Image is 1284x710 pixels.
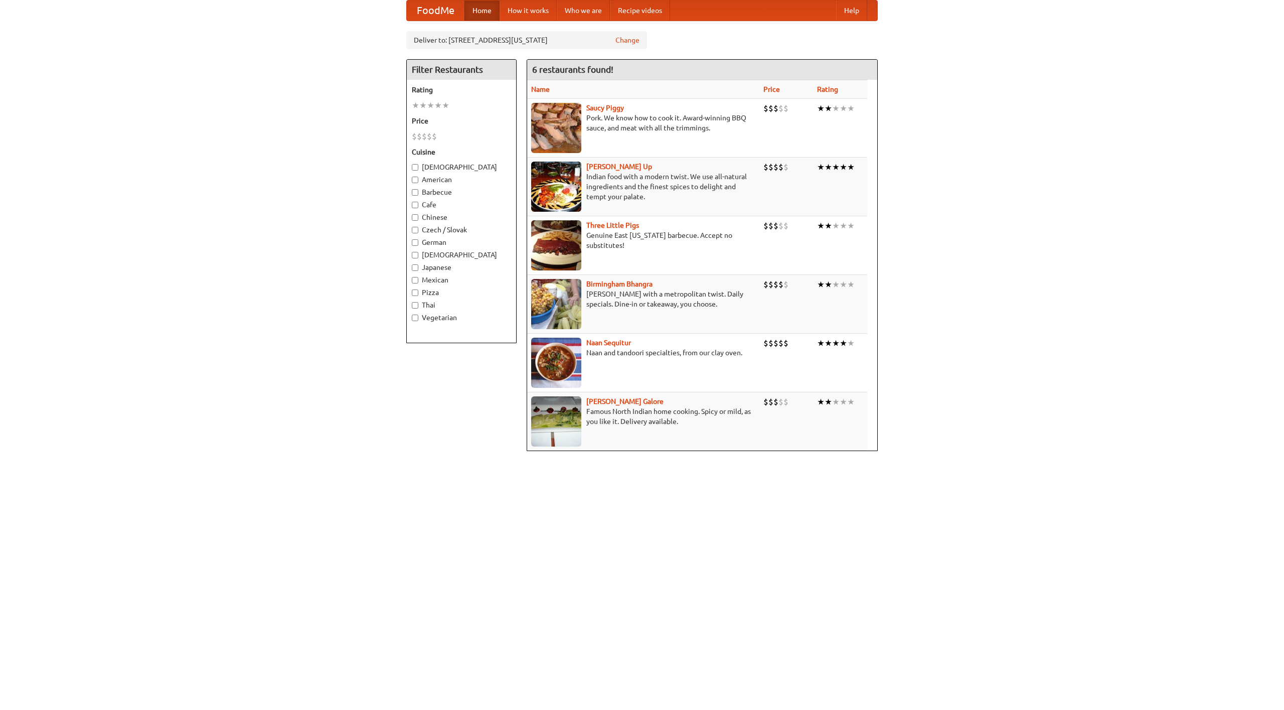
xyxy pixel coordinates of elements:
[406,31,647,49] div: Deliver to: [STREET_ADDRESS][US_STATE]
[778,279,783,290] li: $
[412,277,418,283] input: Mexican
[412,288,511,298] label: Pizza
[412,116,511,126] h5: Price
[763,338,768,349] li: $
[847,103,855,114] li: ★
[763,162,768,173] li: $
[763,85,780,93] a: Price
[412,162,511,172] label: [DEMOGRAPHIC_DATA]
[847,338,855,349] li: ★
[783,103,788,114] li: $
[442,100,449,111] li: ★
[412,227,418,233] input: Czech / Slovak
[412,237,511,247] label: German
[817,85,838,93] a: Rating
[500,1,557,21] a: How it works
[412,264,418,271] input: Japanese
[763,220,768,231] li: $
[586,397,664,405] a: [PERSON_NAME] Galore
[412,212,511,222] label: Chinese
[763,396,768,407] li: $
[773,396,778,407] li: $
[412,313,511,323] label: Vegetarian
[825,279,832,290] li: ★
[531,230,755,250] p: Genuine East [US_STATE] barbecue. Accept no substitutes!
[840,162,847,173] li: ★
[531,406,755,427] p: Famous North Indian home cooking. Spicy or mild, as you like it. Delivery available.
[825,338,832,349] li: ★
[832,338,840,349] li: ★
[412,214,418,221] input: Chinese
[412,262,511,272] label: Japanese
[817,396,825,407] li: ★
[778,396,783,407] li: $
[531,103,581,153] img: saucy.jpg
[412,275,511,285] label: Mexican
[532,65,613,74] ng-pluralize: 6 restaurants found!
[531,172,755,202] p: Indian food with a modern twist. We use all-natural ingredients and the finest spices to delight ...
[783,279,788,290] li: $
[412,85,511,95] h5: Rating
[412,187,511,197] label: Barbecue
[531,279,581,329] img: bhangra.jpg
[531,113,755,133] p: Pork. We know how to cook it. Award-winning BBQ sauce, and meat with all the trimmings.
[531,289,755,309] p: [PERSON_NAME] with a metropolitan twist. Daily specials. Dine-in or takeaway, you choose.
[586,163,652,171] a: [PERSON_NAME] Up
[825,103,832,114] li: ★
[586,221,639,229] a: Three Little Pigs
[840,279,847,290] li: ★
[427,131,432,142] li: $
[840,338,847,349] li: ★
[412,252,418,258] input: [DEMOGRAPHIC_DATA]
[763,103,768,114] li: $
[778,103,783,114] li: $
[412,225,511,235] label: Czech / Slovak
[783,396,788,407] li: $
[768,279,773,290] li: $
[847,162,855,173] li: ★
[407,1,464,21] a: FoodMe
[817,103,825,114] li: ★
[586,104,624,112] a: Saucy Piggy
[531,396,581,447] img: currygalore.jpg
[586,280,653,288] a: Birmingham Bhangra
[825,220,832,231] li: ★
[783,162,788,173] li: $
[427,100,434,111] li: ★
[419,100,427,111] li: ★
[412,100,419,111] li: ★
[412,200,511,210] label: Cafe
[464,1,500,21] a: Home
[422,131,427,142] li: $
[768,396,773,407] li: $
[832,220,840,231] li: ★
[825,162,832,173] li: ★
[412,175,511,185] label: American
[763,279,768,290] li: $
[412,189,418,196] input: Barbecue
[768,103,773,114] li: $
[531,338,581,388] img: naansequitur.jpg
[783,338,788,349] li: $
[434,100,442,111] li: ★
[778,162,783,173] li: $
[817,338,825,349] li: ★
[586,339,631,347] a: Naan Sequitur
[768,220,773,231] li: $
[412,300,511,310] label: Thai
[847,220,855,231] li: ★
[412,250,511,260] label: [DEMOGRAPHIC_DATA]
[412,177,418,183] input: American
[557,1,610,21] a: Who we are
[825,396,832,407] li: ★
[412,202,418,208] input: Cafe
[412,315,418,321] input: Vegetarian
[412,131,417,142] li: $
[817,162,825,173] li: ★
